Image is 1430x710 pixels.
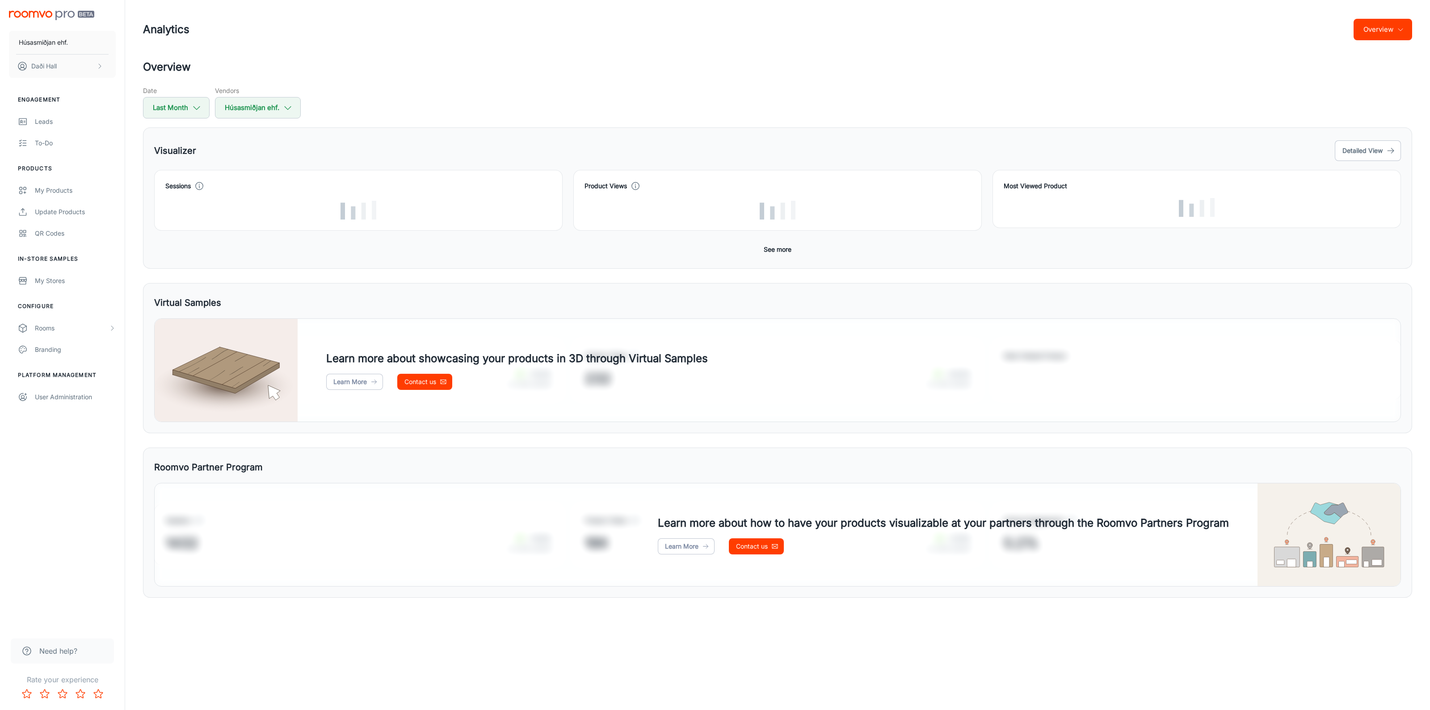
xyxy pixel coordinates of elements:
[154,296,221,309] h5: Virtual Samples
[326,374,383,390] a: Learn More
[341,201,376,220] img: Loading
[165,181,191,191] h4: Sessions
[143,59,1412,75] h2: Overview
[1004,181,1390,191] h4: Most Viewed Product
[35,276,116,286] div: My Stores
[143,97,210,118] button: Last Month
[35,117,116,127] div: Leads
[215,86,301,95] h5: Vendors
[35,392,116,402] div: User Administration
[35,138,116,148] div: To-do
[397,374,452,390] a: Contact us
[154,461,263,474] h5: Roomvo Partner Program
[143,86,210,95] h5: Date
[658,515,1229,531] h4: Learn more about how to have your products visualizable at your partners through the Roomvo Partn...
[143,21,189,38] h1: Analytics
[9,55,116,78] button: Daði Hall
[215,97,301,118] button: Húsasmiðjan ehf.
[35,345,116,355] div: Branding
[1179,198,1215,217] img: Loading
[326,351,708,367] h4: Learn more about showcasing your products in 3D through Virtual Samples
[9,31,116,54] button: Húsasmiðjan ehf.
[729,538,784,554] a: Contact us
[1335,140,1401,161] button: Detailed View
[760,201,795,220] img: Loading
[35,228,116,238] div: QR Codes
[1354,19,1412,40] button: Overview
[35,207,116,217] div: Update Products
[19,38,68,47] p: Húsasmiðjan ehf.
[31,61,57,71] p: Daði Hall
[9,11,94,20] img: Roomvo PRO Beta
[35,323,109,333] div: Rooms
[658,538,715,554] a: Learn More
[35,186,116,195] div: My Products
[760,241,795,258] button: See more
[154,144,196,157] h5: Visualizer
[585,181,627,191] h4: Product Views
